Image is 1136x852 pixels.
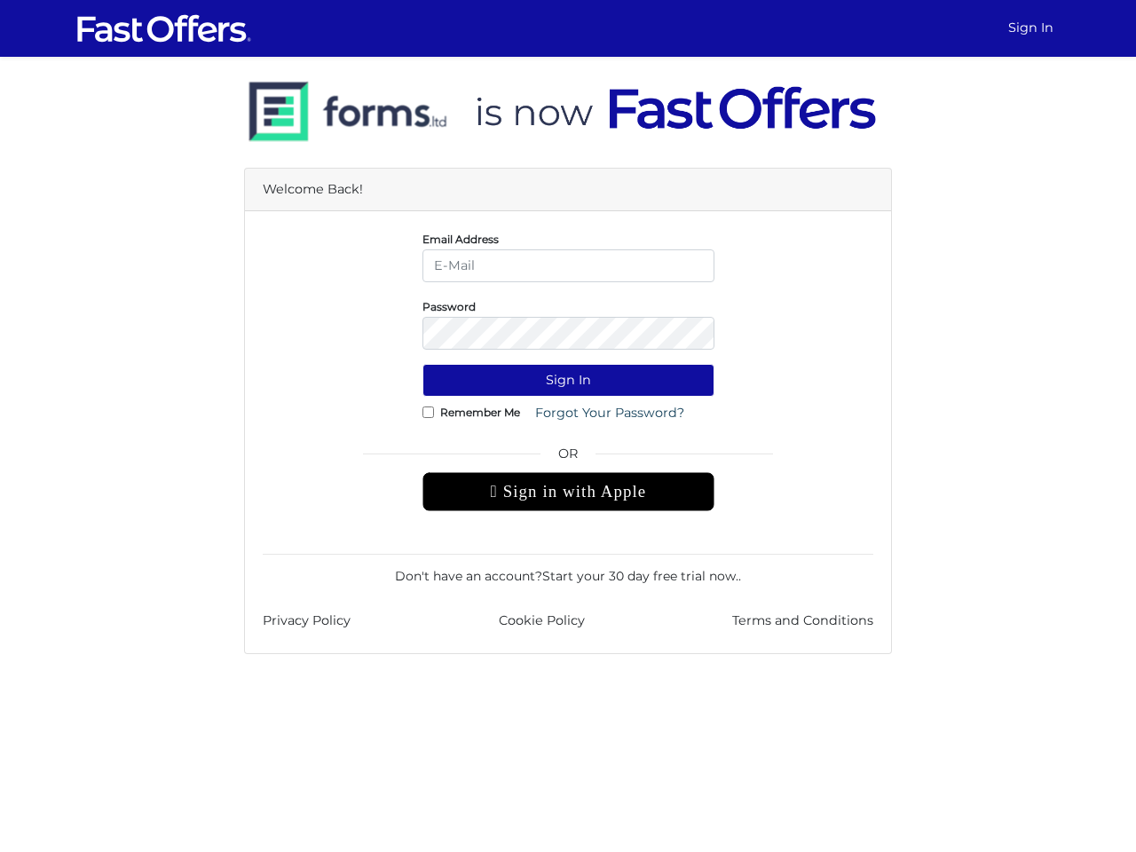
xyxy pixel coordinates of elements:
span: OR [422,444,714,472]
a: Terms and Conditions [732,611,873,631]
input: E-Mail [422,249,714,282]
a: Start your 30 day free trial now. [542,568,738,584]
a: Sign In [1001,11,1061,45]
button: Sign In [422,364,714,397]
a: Forgot Your Password? [524,397,696,430]
div: Welcome Back! [245,169,891,211]
a: Privacy Policy [263,611,351,631]
label: Password [422,304,476,309]
div: Don't have an account? . [263,554,873,586]
label: Remember Me [440,410,520,414]
a: Cookie Policy [499,611,585,631]
label: Email Address [422,237,499,241]
div: Sign in with Apple [422,472,714,511]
